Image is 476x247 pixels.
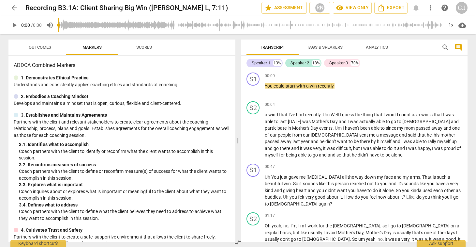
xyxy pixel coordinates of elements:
span: to [375,181,380,186]
span: to [382,146,387,151]
span: was [327,146,336,151]
span: year [301,139,311,144]
span: it [379,188,382,193]
span: a [446,181,450,186]
span: was [434,146,444,151]
span: sounds [404,181,420,186]
span: to [386,119,391,124]
span: want [337,188,348,193]
span: away [431,125,443,131]
span: think [431,194,442,200]
span: message [380,132,399,138]
span: up [452,139,457,144]
span: myself [265,152,279,157]
div: 3. 2. Reconfirms measures of success [19,161,230,168]
span: and [443,125,452,131]
span: able [265,119,274,124]
span: my [397,125,404,131]
span: compare_arrows [234,239,242,246]
span: giving [283,188,296,193]
span: that [417,132,427,138]
span: that [279,112,289,117]
span: there [360,139,371,144]
span: away [280,139,292,144]
span: arrow_back [10,4,18,12]
span: would [386,112,399,117]
span: from [292,132,303,138]
span: as [456,188,461,193]
span: you [361,194,369,200]
span: win [284,181,291,186]
span: the [355,112,363,117]
span: for [279,152,286,157]
span: and [265,146,274,151]
span: to [349,139,354,144]
span: was [445,112,454,117]
p: Partners with the client and relevant stakeholders to create clear agreements about the coaching ... [14,119,230,139]
span: you [317,188,325,193]
span: to [423,139,428,144]
span: was [350,119,359,124]
span: to [367,188,373,193]
span: buddies [265,194,281,200]
div: 1x [445,20,457,30]
span: was [302,119,312,124]
div: Speaker 1 [252,60,270,66]
span: didn't [325,139,337,144]
span: , [334,83,335,89]
span: visibility [336,4,344,12]
span: feel [369,194,378,200]
div: Speaker 3 [329,60,348,66]
span: one [452,125,460,131]
span: win [421,112,429,117]
span: to [397,119,402,124]
span: I [361,146,363,151]
span: . [394,188,396,193]
span: I [343,125,345,131]
span: to [307,152,313,157]
span: , [420,174,422,180]
span: 00:04 [265,102,275,107]
button: RN [309,2,330,14]
span: it [400,194,403,200]
span: be [354,139,360,144]
span: it [339,194,342,200]
span: me [369,132,376,138]
span: a [448,174,450,180]
span: to [380,152,385,157]
span: View only [336,4,369,12]
span: go [391,119,397,124]
span: you [423,194,431,200]
span: wind [268,112,279,117]
span: my [403,174,410,180]
span: I [348,119,350,124]
span: proud [444,146,457,151]
span: play_arrow [10,21,18,29]
div: Keyboard shortcuts [10,240,66,247]
span: , [432,132,434,138]
span: very [313,146,321,151]
div: Change speaker [246,101,260,114]
span: want [337,139,349,144]
span: about [326,194,339,200]
button: CJ [456,2,468,14]
span: of [265,132,270,138]
span: could [274,83,286,89]
span: , [414,194,416,200]
span: rally [428,139,437,144]
span: just [280,174,289,180]
div: 3. 1. Identifies what to accomplish [19,141,230,148]
span: Scores [136,45,152,50]
span: of [457,146,461,151]
div: 18% [312,60,320,66]
span: You [271,174,280,180]
button: Volume [44,19,56,31]
span: you [348,188,357,193]
span: 0:00 [21,23,30,28]
span: and [291,146,300,151]
span: beautiful [265,181,284,186]
span: a [265,112,268,117]
span: he [427,132,432,138]
span: guess [342,112,355,117]
div: 13% [273,60,282,66]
